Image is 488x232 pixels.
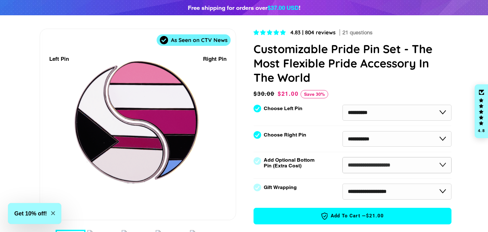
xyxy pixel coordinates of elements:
[188,3,301,12] div: Free shipping for orders over !
[268,4,299,11] span: $37.00 USD
[40,29,236,220] div: 1 / 7
[254,89,276,98] span: $30.00
[264,106,302,111] label: Choose Left Pin
[264,185,297,190] label: Gift Wrapping
[203,55,227,63] div: Right Pin
[278,90,299,97] span: $21.00
[301,90,328,98] span: Save 30%
[366,213,384,219] span: $21.00
[290,29,335,36] span: 4.83 | 804 reviews
[342,29,373,37] span: 21 questions
[254,29,287,36] span: 4.83 stars
[264,157,317,169] label: Add Optional Bottom Pin (Extra Cost)
[264,132,306,138] label: Choose Right Pin
[254,208,451,224] button: Add to Cart —$21.00
[263,212,442,220] span: Add to Cart —
[475,84,488,138] div: Click to open Judge.me floating reviews tab
[254,42,451,85] h1: Customizable Pride Pin Set - The Most Flexible Pride Accessory In The World
[478,129,485,133] div: 4.8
